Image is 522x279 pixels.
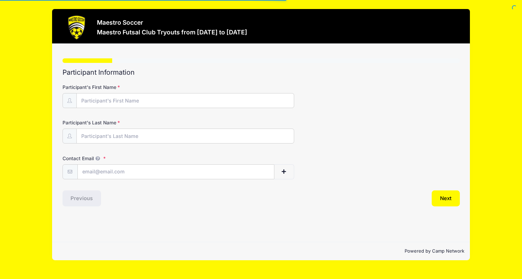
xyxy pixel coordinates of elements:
input: Participant's Last Name [76,129,294,143]
h3: Maestro Futsal Club Tryouts from [DATE] to [DATE] [97,28,247,36]
label: Participant's First Name [63,84,195,91]
h2: Participant Information [63,68,460,76]
button: Next [432,190,460,206]
input: Participant's First Name [76,93,294,108]
p: Powered by Camp Network [58,248,464,255]
h3: Maestro Soccer [97,19,247,26]
input: email@email.com [77,164,274,179]
label: Participant's Last Name [63,119,195,126]
label: Contact Email [63,155,195,162]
